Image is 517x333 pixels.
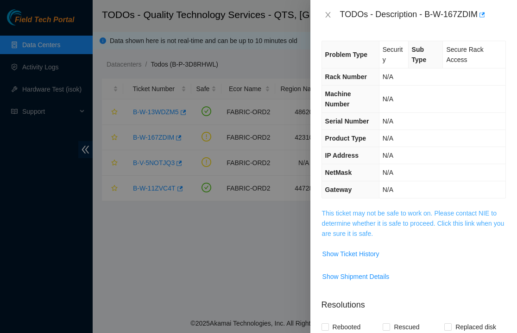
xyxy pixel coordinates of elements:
span: Show Ticket History [322,249,379,259]
span: N/A [383,169,393,176]
span: N/A [383,117,393,125]
span: Rack Number [325,73,367,80]
span: Secure Rack Access [446,46,483,63]
span: Sub Type [412,46,427,63]
button: Show Shipment Details [322,269,390,284]
button: Close [322,11,334,19]
a: This ticket may not be safe to work on. Please contact NIE to determine whether it is safe to pro... [322,210,504,237]
span: NetMask [325,169,352,176]
span: Product Type [325,135,366,142]
span: Show Shipment Details [322,271,390,282]
div: TODOs - Description - B-W-167ZDIM [340,7,506,22]
p: Resolutions [322,291,506,311]
span: N/A [383,152,393,159]
span: N/A [383,135,393,142]
span: close [324,11,332,18]
span: Problem Type [325,51,368,58]
span: Gateway [325,186,352,193]
span: IP Address [325,152,359,159]
span: Security [383,46,403,63]
span: N/A [383,95,393,103]
span: N/A [383,186,393,193]
span: N/A [383,73,393,80]
span: Serial Number [325,117,369,125]
span: Machine Number [325,90,351,108]
button: Show Ticket History [322,247,380,261]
